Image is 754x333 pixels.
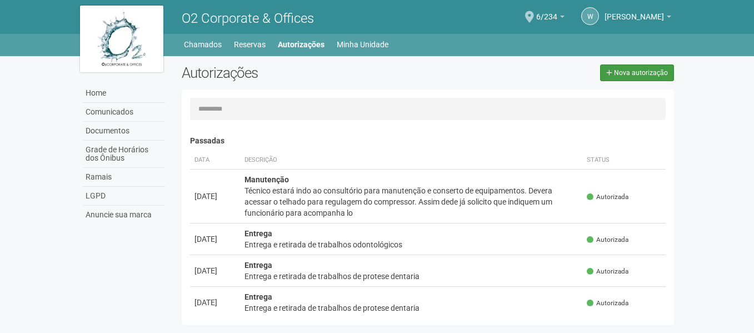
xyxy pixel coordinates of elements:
[83,122,165,141] a: Documentos
[614,69,668,77] span: Nova autorização
[240,151,583,170] th: Descrição
[182,64,420,81] h2: Autorizações
[190,151,240,170] th: Data
[587,192,628,202] span: Autorizada
[182,11,314,26] span: O2 Corporate & Offices
[536,2,557,21] span: 6/234
[587,235,628,245] span: Autorizada
[244,302,578,314] div: Entrega e retirada de trabalhos de protese dentaria
[605,2,664,21] span: Walter
[80,6,163,72] img: logo.jpg
[587,299,628,308] span: Autorizada
[83,168,165,187] a: Ramais
[582,151,666,170] th: Status
[83,206,165,224] a: Anuncie sua marca
[194,297,236,308] div: [DATE]
[600,64,674,81] a: Nova autorização
[83,84,165,103] a: Home
[244,229,272,238] strong: Entrega
[234,37,266,52] a: Reservas
[278,37,324,52] a: Autorizações
[190,137,666,145] h4: Passadas
[194,233,236,245] div: [DATE]
[194,191,236,202] div: [DATE]
[184,37,222,52] a: Chamados
[581,7,599,25] a: W
[83,103,165,122] a: Comunicados
[194,265,236,276] div: [DATE]
[337,37,388,52] a: Minha Unidade
[244,175,289,184] strong: Manutenção
[83,187,165,206] a: LGPD
[244,185,578,218] div: Técnico estará indo ao consultório para manutenção e conserto de equipamentos. Devera acessar o t...
[83,141,165,168] a: Grade de Horários dos Ônibus
[244,271,578,282] div: Entrega e retirada de trabalhos de protese dentaria
[244,261,272,270] strong: Entrega
[536,14,565,23] a: 6/234
[244,239,578,250] div: Entrega e retirada de trabalhos odontológicos
[244,292,272,301] strong: Entrega
[587,267,628,276] span: Autorizada
[605,14,671,23] a: [PERSON_NAME]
